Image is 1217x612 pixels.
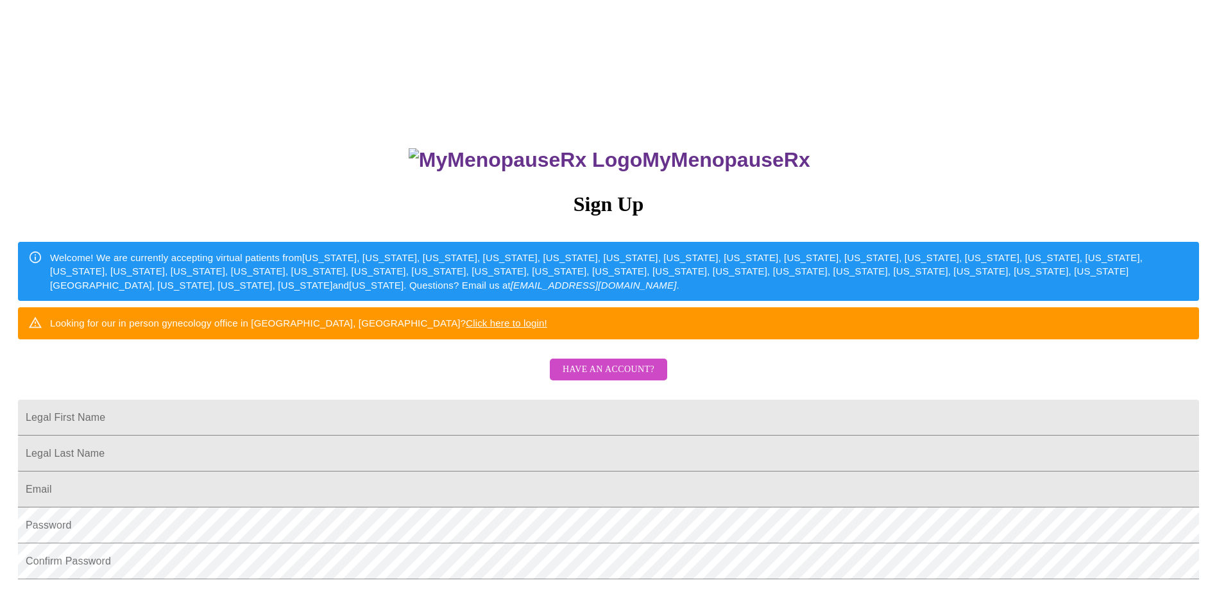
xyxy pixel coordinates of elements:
div: Looking for our in person gynecology office in [GEOGRAPHIC_DATA], [GEOGRAPHIC_DATA]? [50,311,547,335]
img: MyMenopauseRx Logo [409,148,642,172]
h3: Sign Up [18,192,1199,216]
em: [EMAIL_ADDRESS][DOMAIN_NAME] [511,280,677,291]
a: Click here to login! [466,318,547,328]
h3: MyMenopauseRx [20,148,1200,172]
button: Have an account? [550,359,667,381]
span: Have an account? [563,362,654,378]
div: Welcome! We are currently accepting virtual patients from [US_STATE], [US_STATE], [US_STATE], [US... [50,246,1189,297]
a: Have an account? [547,372,670,383]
